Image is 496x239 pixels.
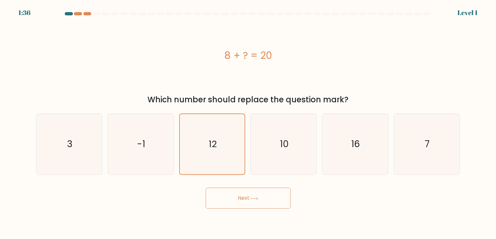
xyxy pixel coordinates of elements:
[67,138,73,151] text: 3
[280,138,289,151] text: 10
[457,8,478,18] div: Level 1
[351,138,360,151] text: 16
[425,138,430,151] text: 7
[137,138,145,151] text: -1
[40,94,456,106] div: Which number should replace the question mark?
[206,188,291,209] button: Next
[209,138,217,151] text: 12
[18,8,30,18] div: 1:36
[36,48,460,63] div: 8 + ? = 20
